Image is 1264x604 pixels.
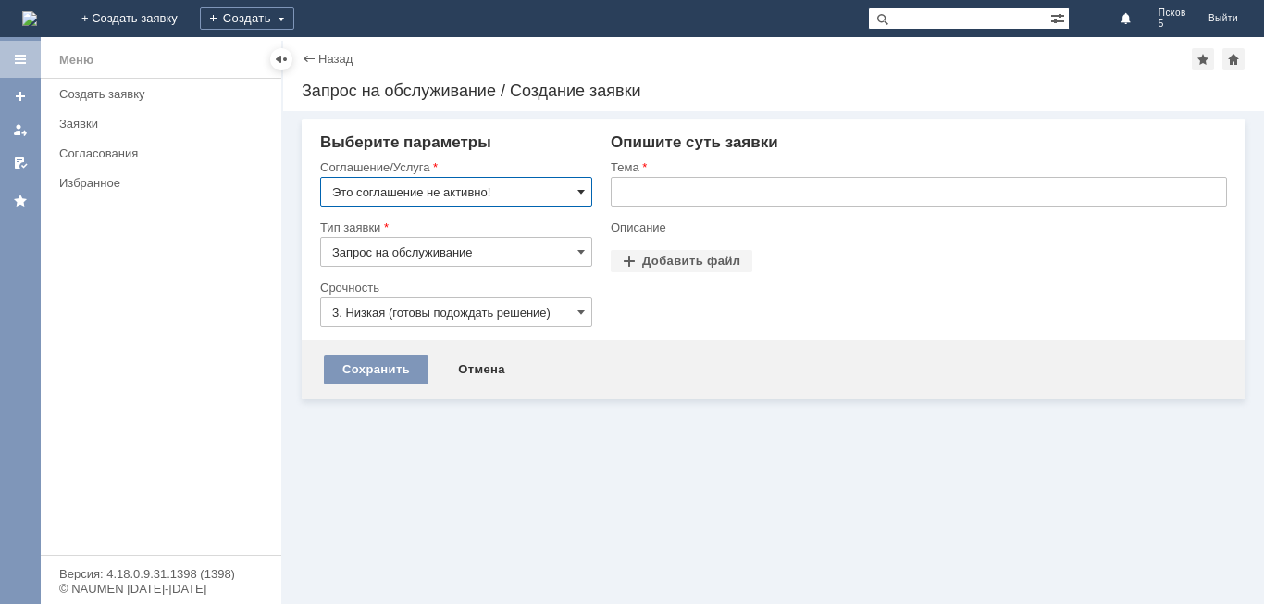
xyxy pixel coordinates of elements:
[59,49,93,71] div: Меню
[1159,7,1186,19] span: Псков
[52,80,278,108] a: Создать заявку
[59,146,270,160] div: Согласования
[200,7,294,30] div: Создать
[59,568,263,580] div: Версия: 4.18.0.9.31.1398 (1398)
[6,148,35,178] a: Мои согласования
[320,161,589,173] div: Соглашение/Услуга
[52,109,278,138] a: Заявки
[611,133,778,151] span: Опишите суть заявки
[59,87,270,101] div: Создать заявку
[59,117,270,131] div: Заявки
[59,176,250,190] div: Избранное
[52,139,278,168] a: Согласования
[320,282,589,294] div: Срочность
[1159,19,1186,30] span: 5
[1050,8,1069,26] span: Расширенный поиск
[6,82,35,111] a: Создать заявку
[320,133,491,151] span: Выберите параметры
[320,221,589,233] div: Тип заявки
[22,11,37,26] a: Перейти на домашнюю страницу
[59,583,263,595] div: © NAUMEN [DATE]-[DATE]
[611,221,1223,233] div: Описание
[611,161,1223,173] div: Тема
[318,52,353,66] a: Назад
[1222,48,1245,70] div: Сделать домашней страницей
[1192,48,1214,70] div: Добавить в избранное
[22,11,37,26] img: logo
[6,115,35,145] a: Мои заявки
[270,48,292,70] div: Скрыть меню
[302,82,1245,100] div: Запрос на обслуживание / Создание заявки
